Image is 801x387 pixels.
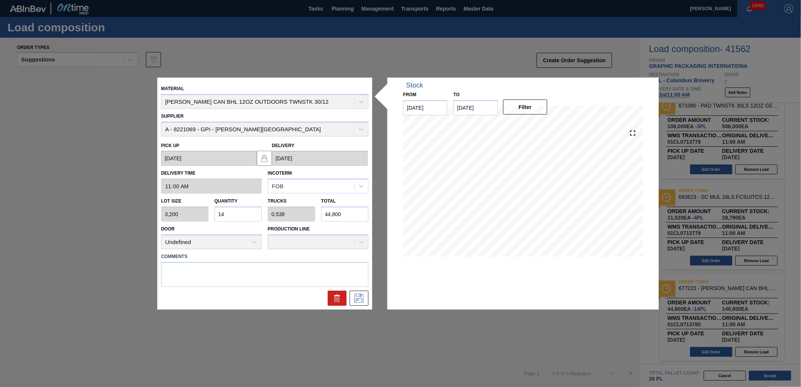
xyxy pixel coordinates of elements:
label: Incoterm [268,170,292,176]
input: mm/dd/yyyy [161,151,257,166]
label: Delivery [272,143,295,148]
div: Delete Order [328,290,347,306]
label: Total [321,198,336,204]
div: Edit Order [350,290,368,306]
label: Pick up [161,143,180,148]
img: locked [260,154,269,163]
label: Trucks [268,198,287,204]
label: Comments [161,251,368,262]
label: Supplier [161,114,184,119]
label: Material [161,86,184,91]
input: mm/dd/yyyy [403,100,447,115]
input: mm/dd/yyyy [453,100,497,115]
button: Filter [503,100,547,115]
button: locked [257,150,272,166]
label: Production Line [268,226,310,232]
div: Stock [406,81,423,89]
label: Delivery Time [161,168,262,179]
label: Quantity [215,198,238,204]
label: Door [161,226,175,232]
div: FOB [272,183,284,189]
label: to [453,92,459,97]
label: Lot size [161,196,209,207]
label: From [403,92,416,97]
input: mm/dd/yyyy [272,151,368,166]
